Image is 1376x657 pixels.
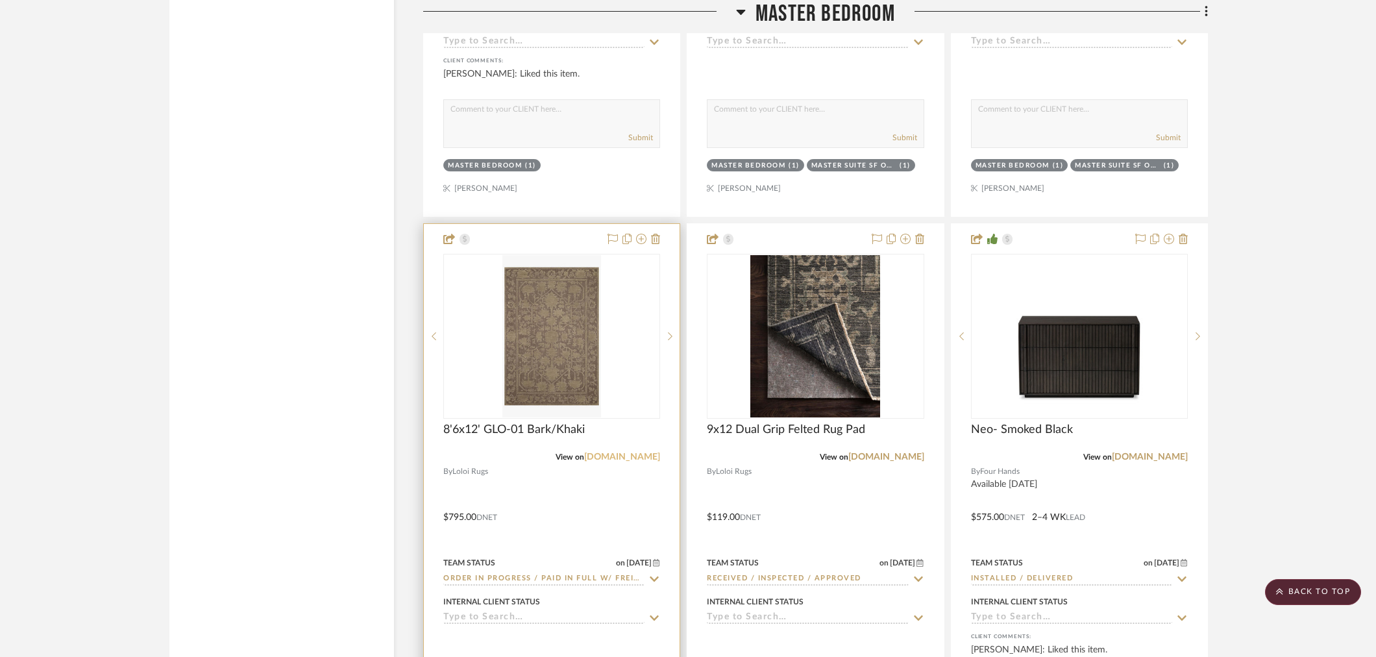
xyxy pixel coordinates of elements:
input: Type to Search… [971,612,1172,625]
div: 0 [972,254,1187,418]
input: Type to Search… [971,573,1172,586]
a: [DOMAIN_NAME] [1112,452,1188,462]
span: Neo- Smoked Black [971,423,1073,437]
img: Neo- Smoked Black [998,255,1161,417]
span: View on [556,453,584,461]
input: Type to Search… [707,612,908,625]
span: By [707,465,716,478]
div: (1) [525,161,536,171]
span: on [879,559,889,567]
input: Type to Search… [443,36,645,49]
div: Master Suite SF Option 2 [811,161,897,171]
input: Type to Search… [707,36,908,49]
div: Internal Client Status [971,596,1068,608]
div: Master Bedroom [448,161,522,171]
div: (1) [900,161,911,171]
span: View on [820,453,848,461]
span: 8'6x12' GLO-01 Bark/Khaki [443,423,585,437]
div: Internal Client Status [443,596,540,608]
div: (1) [1164,161,1175,171]
img: 8'6x12' GLO-01 Bark/Khaki [502,255,600,417]
span: View on [1083,453,1112,461]
a: [DOMAIN_NAME] [584,452,660,462]
div: [PERSON_NAME]: Liked this item. [443,68,660,93]
input: Type to Search… [443,612,645,625]
div: Master Bedroom [976,161,1050,171]
span: 9x12 Dual Grip Felted Rug Pad [707,423,865,437]
scroll-to-top-button: BACK TO TOP [1265,579,1361,605]
span: Loloi Rugs [716,465,752,478]
img: 9x12 Dual Grip Felted Rug Pad [750,255,880,417]
span: [DATE] [1153,558,1181,567]
div: Master Suite SF Option 1 [1075,161,1161,171]
span: [DATE] [625,558,653,567]
input: Type to Search… [443,573,645,586]
a: [DOMAIN_NAME] [848,452,924,462]
span: on [616,559,625,567]
input: Type to Search… [707,573,908,586]
div: Team Status [707,557,759,569]
span: By [971,465,980,478]
div: (1) [789,161,800,171]
div: Master Bedroom [711,161,785,171]
button: Submit [1156,132,1181,143]
button: Submit [892,132,917,143]
span: Four Hands [980,465,1020,478]
span: By [443,465,452,478]
input: Type to Search… [971,36,1172,49]
div: Team Status [971,557,1023,569]
span: [DATE] [889,558,916,567]
div: Team Status [443,557,495,569]
button: Submit [628,132,653,143]
span: Loloi Rugs [452,465,488,478]
div: (1) [1053,161,1064,171]
div: Internal Client Status [707,596,804,608]
span: on [1144,559,1153,567]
